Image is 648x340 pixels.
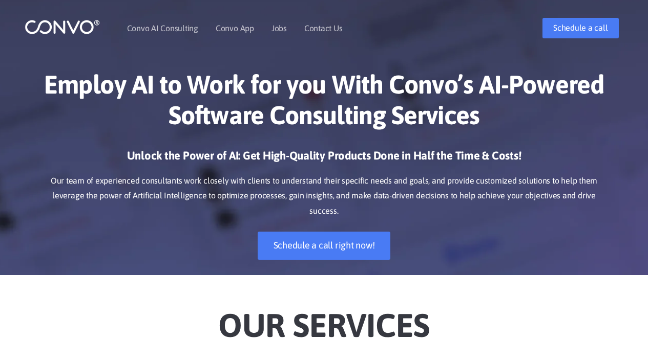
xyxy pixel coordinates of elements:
[304,24,343,32] a: Contact Us
[542,18,618,38] a: Schedule a call
[216,24,254,32] a: Convo App
[40,173,609,219] p: Our team of experienced consultants work closely with clients to understand their specific needs ...
[127,24,198,32] a: Convo AI Consulting
[25,19,100,35] img: logo_1.png
[40,148,609,171] h3: Unlock the Power of AI: Get High-Quality Products Done in Half the Time & Costs!
[271,24,287,32] a: Jobs
[40,69,609,138] h1: Employ AI to Work for you With Convo’s AI-Powered Software Consulting Services
[258,232,391,260] a: Schedule a call right now!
